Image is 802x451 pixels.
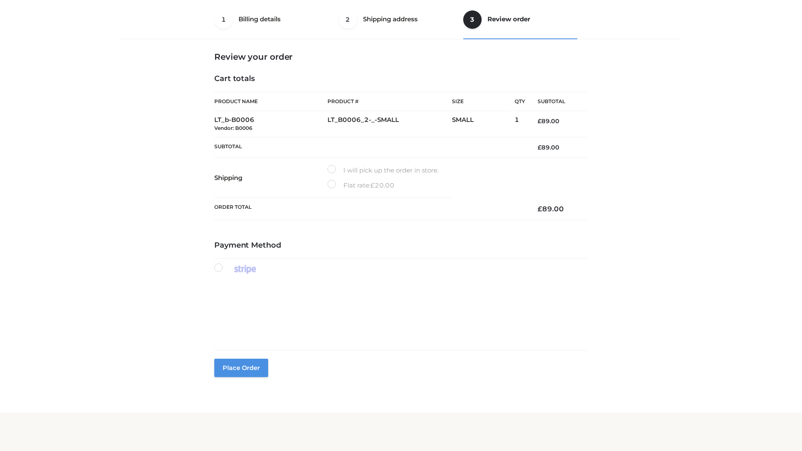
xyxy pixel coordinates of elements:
bdi: 89.00 [538,144,559,151]
h3: Review your order [214,52,588,62]
th: Qty [515,92,525,111]
th: Shipping [214,158,327,198]
th: Order Total [214,198,525,220]
small: Vendor: B0006 [214,125,252,131]
bdi: 89.00 [538,205,564,213]
bdi: 20.00 [371,181,394,189]
th: Subtotal [214,137,525,157]
td: LT_B0006_2-_-SMALL [327,111,452,137]
h4: Payment Method [214,241,588,250]
label: I will pick up the order in store. [327,165,439,176]
td: SMALL [452,111,515,137]
label: Flat rate: [327,180,394,191]
td: 1 [515,111,525,137]
bdi: 89.00 [538,117,559,125]
span: £ [538,144,541,151]
th: Subtotal [525,92,588,111]
h4: Cart totals [214,74,588,84]
span: £ [371,181,375,189]
iframe: Secure payment input frame [213,283,586,336]
td: LT_b-B0006 [214,111,327,137]
span: £ [538,205,542,213]
th: Size [452,92,510,111]
th: Product # [327,92,452,111]
th: Product Name [214,92,327,111]
span: £ [538,117,541,125]
button: Place order [214,359,268,377]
